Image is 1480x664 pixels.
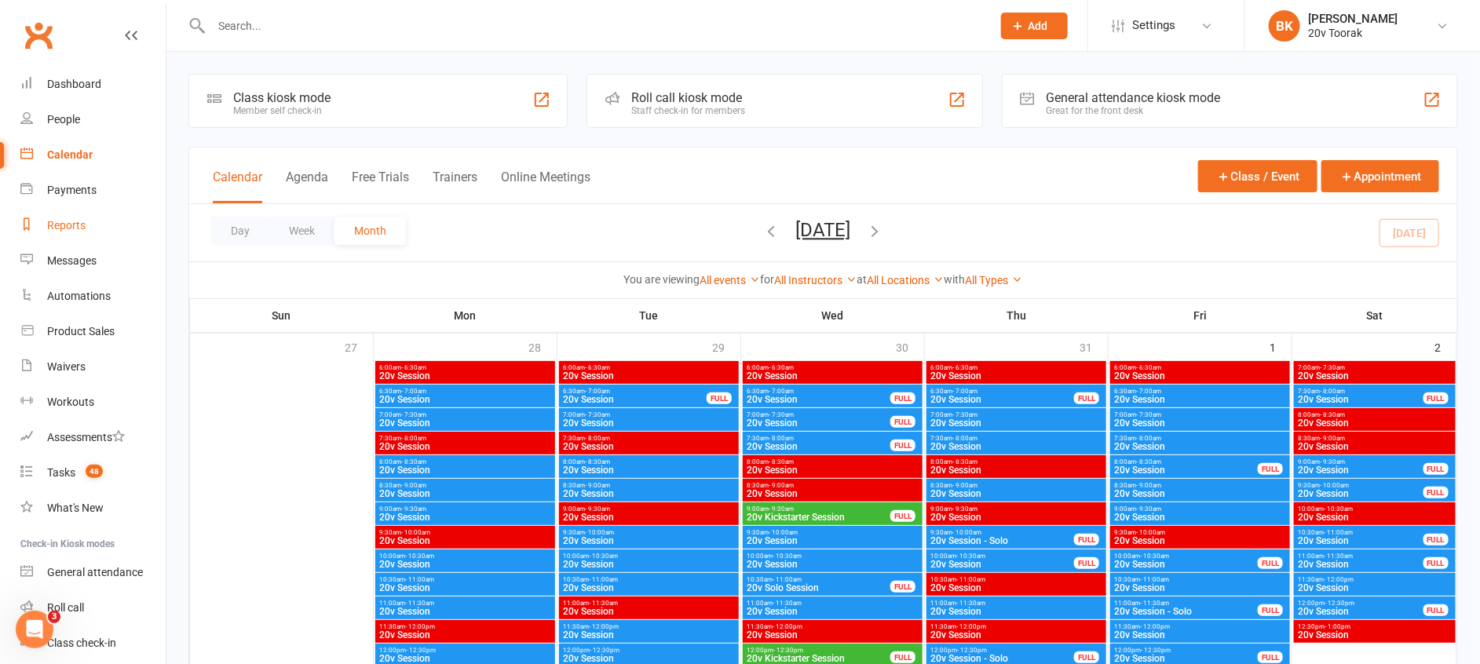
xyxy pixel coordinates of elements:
span: - 10:30am [773,553,802,560]
span: 20v Session [562,607,736,616]
span: - 11:00am [1140,576,1169,583]
div: 27 [345,334,373,359]
div: Roll call [47,601,84,614]
span: 20v Session - Solo [1113,607,1259,616]
span: 10:30am [562,576,736,583]
a: Calendar [20,137,166,173]
a: Class kiosk mode [20,626,166,661]
span: 20v Solo Session [746,583,891,593]
span: - 7:30am [769,411,794,418]
div: FULL [890,510,915,522]
span: 8:30am [930,482,1103,489]
span: - 11:30am [589,600,618,607]
div: FULL [890,392,915,404]
strong: with [945,273,966,286]
span: 20v Session [1113,536,1287,545]
button: Trainers [433,170,477,203]
span: 20v Session [930,442,1103,451]
span: - 10:30am [1140,553,1169,560]
span: - 8:00am [585,435,610,442]
span: - 10:30am [589,553,618,560]
span: - 9:00am [1320,435,1345,442]
span: 8:30am [1113,482,1287,489]
span: 7:30am [930,435,1103,442]
strong: for [761,273,775,286]
span: 12:00pm [1297,600,1424,607]
th: Mon [374,299,557,332]
div: Tasks [47,466,75,479]
span: 10:00am [746,553,919,560]
span: 8:00am [562,458,736,465]
span: 20v Session [930,513,1103,522]
div: What's New [47,502,104,514]
span: 20v Session [1297,371,1453,381]
span: 8:00am [930,458,1103,465]
span: 20v Session [562,442,736,451]
a: Payments [20,173,166,208]
button: [DATE] [796,219,851,241]
a: Messages [20,243,166,279]
span: 20v Session [562,536,736,545]
a: All Locations [868,274,945,286]
span: 3 [48,611,60,623]
span: - 12:30pm [1325,600,1354,607]
span: 6:30am [930,388,1075,395]
span: 9:30am [746,529,919,536]
a: Automations [20,279,166,314]
span: 20v Kickstarter Session [746,513,891,522]
th: Sun [190,299,374,332]
span: 20v Session [378,418,552,428]
span: - 10:00am [952,529,981,536]
span: - 10:30am [956,553,985,560]
span: - 10:00am [1320,482,1349,489]
button: Class / Event [1198,160,1317,192]
span: 20v Session [378,536,552,545]
span: 20v Session [746,489,919,498]
span: - 6:30am [1136,364,1161,371]
span: 20v Session [930,560,1075,569]
div: 28 [528,334,557,359]
div: Class check-in [47,637,116,649]
span: 8:30am [378,482,552,489]
span: - 10:00am [401,529,430,536]
div: 2 [1434,334,1456,359]
span: 20v Session [930,607,1103,616]
div: General attendance [47,566,143,578]
span: 10:00am [378,553,552,560]
span: - 8:30am [1320,411,1345,418]
span: - 11:00am [1324,529,1353,536]
span: 11:00am [1113,600,1259,607]
span: 9:30am [930,529,1075,536]
span: 9:00am [1297,458,1424,465]
span: - 8:00am [769,435,794,442]
span: 20v Session [562,489,736,498]
div: FULL [890,581,915,593]
span: - 8:00am [952,435,978,442]
span: - 11:30am [956,600,985,607]
span: 7:00am [562,411,736,418]
span: 20v Session [1113,583,1287,593]
span: 20v Session [378,560,552,569]
span: 6:30am [378,388,552,395]
a: Product Sales [20,314,166,349]
button: Month [334,217,406,245]
span: - 8:30am [769,458,794,465]
span: - 7:30am [952,411,978,418]
span: - 11:00am [773,576,802,583]
div: [PERSON_NAME] [1308,12,1398,26]
div: FULL [1074,392,1099,404]
strong: at [857,273,868,286]
span: 8:30am [746,482,919,489]
div: Workouts [47,396,94,408]
span: - 6:30am [952,364,978,371]
span: - 8:30am [585,458,610,465]
span: 7:00am [1113,411,1287,418]
span: - 9:00am [585,482,610,489]
span: 20v Session [378,607,552,616]
span: - 11:00am [405,576,434,583]
span: - 9:00am [769,482,794,489]
a: General attendance kiosk mode [20,555,166,590]
span: 20v Session - Solo [930,536,1075,545]
span: 20v Session [746,560,919,569]
div: FULL [1258,463,1283,475]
